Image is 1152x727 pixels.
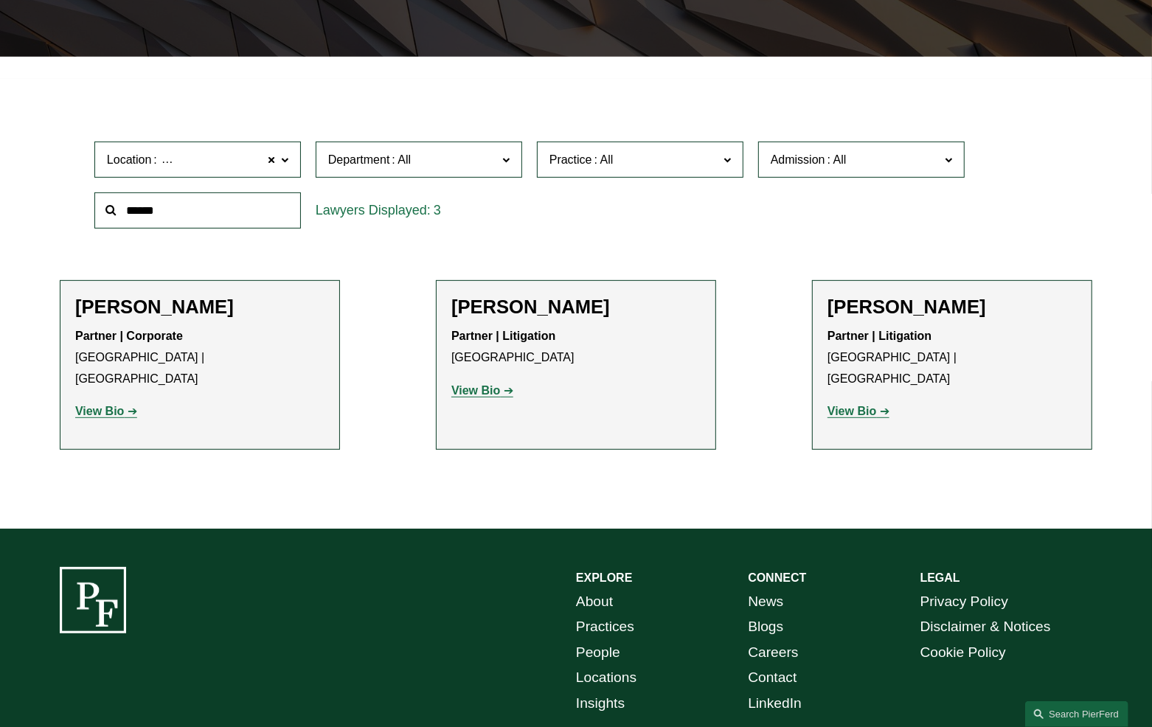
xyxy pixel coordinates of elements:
span: [GEOGRAPHIC_DATA] [159,150,282,170]
strong: LEGAL [920,571,960,584]
span: Admission [771,153,825,166]
strong: Partner | Corporate [75,330,183,342]
a: Disclaimer & Notices [920,614,1051,640]
p: [GEOGRAPHIC_DATA] | [GEOGRAPHIC_DATA] [827,326,1077,389]
a: Practices [576,614,634,640]
p: [GEOGRAPHIC_DATA] [451,326,701,369]
a: View Bio [827,405,889,417]
a: Cookie Policy [920,640,1006,666]
a: People [576,640,620,666]
strong: View Bio [451,384,500,397]
span: Practice [549,153,592,166]
strong: EXPLORE [576,571,632,584]
a: Insights [576,691,625,717]
span: Location [107,153,152,166]
h2: [PERSON_NAME] [451,296,701,319]
a: View Bio [75,405,137,417]
p: [GEOGRAPHIC_DATA] | [GEOGRAPHIC_DATA] [75,326,325,389]
a: Search this site [1025,701,1128,727]
strong: Partner | Litigation [827,330,931,342]
span: Department [328,153,390,166]
strong: View Bio [75,405,124,417]
a: Contact [748,665,797,691]
h2: [PERSON_NAME] [75,296,325,319]
a: Privacy Policy [920,589,1008,615]
a: Careers [748,640,798,666]
strong: View Bio [827,405,876,417]
a: LinkedIn [748,691,802,717]
a: Blogs [748,614,783,640]
h2: [PERSON_NAME] [827,296,1077,319]
a: News [748,589,783,615]
span: 3 [434,203,441,218]
a: Locations [576,665,636,691]
strong: Partner | Litigation [451,330,555,342]
a: About [576,589,613,615]
a: View Bio [451,384,513,397]
strong: CONNECT [748,571,806,584]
